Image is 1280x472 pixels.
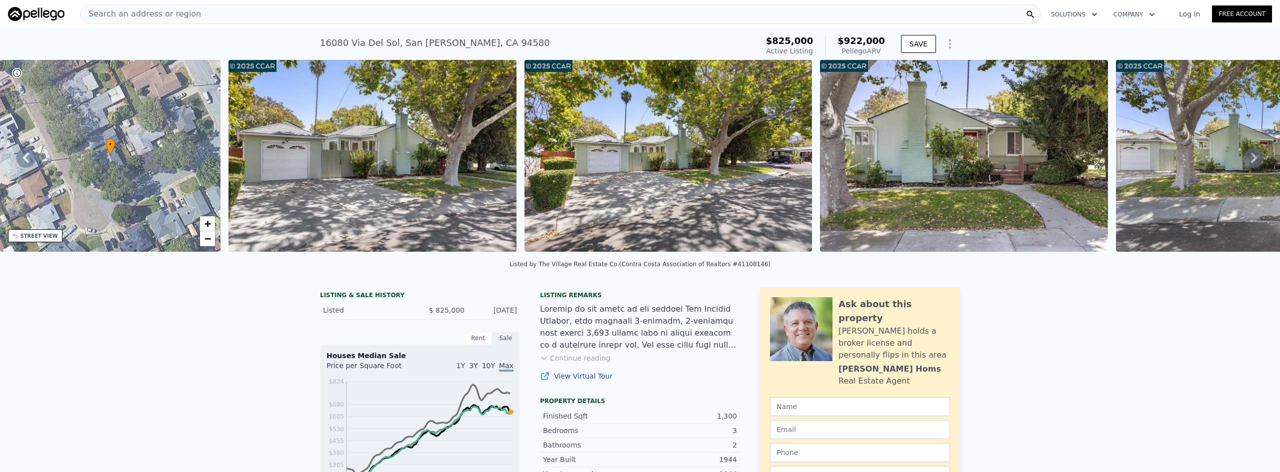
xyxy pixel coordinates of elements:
[540,397,740,405] div: Property details
[20,232,58,240] div: STREET VIEW
[770,443,950,462] input: Phone
[464,332,492,345] div: Rent
[326,361,420,377] div: Price per Square Foot
[838,375,910,387] div: Real Estate Agent
[204,232,211,245] span: −
[326,351,513,361] div: Houses Median Sale
[837,35,885,46] span: $922,000
[80,8,201,20] span: Search an address or region
[838,325,950,361] div: [PERSON_NAME] holds a broker license and personally flips in this area
[328,401,344,408] tspan: $680
[640,411,737,421] div: 1,300
[482,362,495,370] span: 10Y
[837,46,885,56] div: Pellego ARV
[323,305,412,315] div: Listed
[105,140,115,149] span: •
[820,60,1107,252] img: Sale: 167463195 Parcel: 35567102
[8,7,64,21] img: Pellego
[901,35,936,53] button: SAVE
[469,362,477,370] span: 3Y
[456,362,465,370] span: 1Y
[328,462,344,469] tspan: $305
[770,397,950,416] input: Name
[204,217,211,230] span: +
[492,332,520,345] div: Sale
[1105,5,1163,23] button: Company
[200,216,215,231] a: Zoom in
[524,60,812,252] img: Sale: 167463195 Parcel: 35567102
[1212,5,1272,22] a: Free Account
[320,36,550,50] div: 16080 Via Del Sol , San [PERSON_NAME] , CA 94580
[320,291,520,301] div: LISTING & SALE HISTORY
[543,426,640,436] div: Bedrooms
[105,138,115,156] div: •
[499,362,513,372] span: Max
[766,35,813,46] span: $825,000
[540,353,610,363] button: Continue reading
[509,261,770,268] div: Listed by The Village Real Estate Co. (Contra Costa Association of Realtors #41108146)
[540,303,740,351] div: Loremip do sit ametc ad eli seddoei Tem Incidid Utlabor, etdo magnaali 3-enimadm, 2-veniamqu nost...
[543,455,640,465] div: Year Built
[770,420,950,439] input: Email
[543,440,640,450] div: Bathrooms
[1167,9,1212,19] a: Log In
[472,305,517,315] div: [DATE]
[640,440,737,450] div: 2
[328,378,344,385] tspan: $824
[328,450,344,457] tspan: $380
[328,438,344,445] tspan: $455
[838,297,950,325] div: Ask about this property
[766,47,813,55] span: Active Listing
[640,455,737,465] div: 1944
[838,363,941,375] div: [PERSON_NAME] Homs
[200,231,215,246] a: Zoom out
[540,371,740,381] a: View Virtual Tour
[228,60,516,252] img: Sale: 167463195 Parcel: 35567102
[328,413,344,420] tspan: $605
[1043,5,1105,23] button: Solutions
[328,426,344,433] tspan: $530
[540,291,740,299] div: Listing remarks
[640,426,737,436] div: 3
[940,34,960,54] button: Show Options
[429,306,464,314] span: $ 825,000
[543,411,640,421] div: Finished Sqft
